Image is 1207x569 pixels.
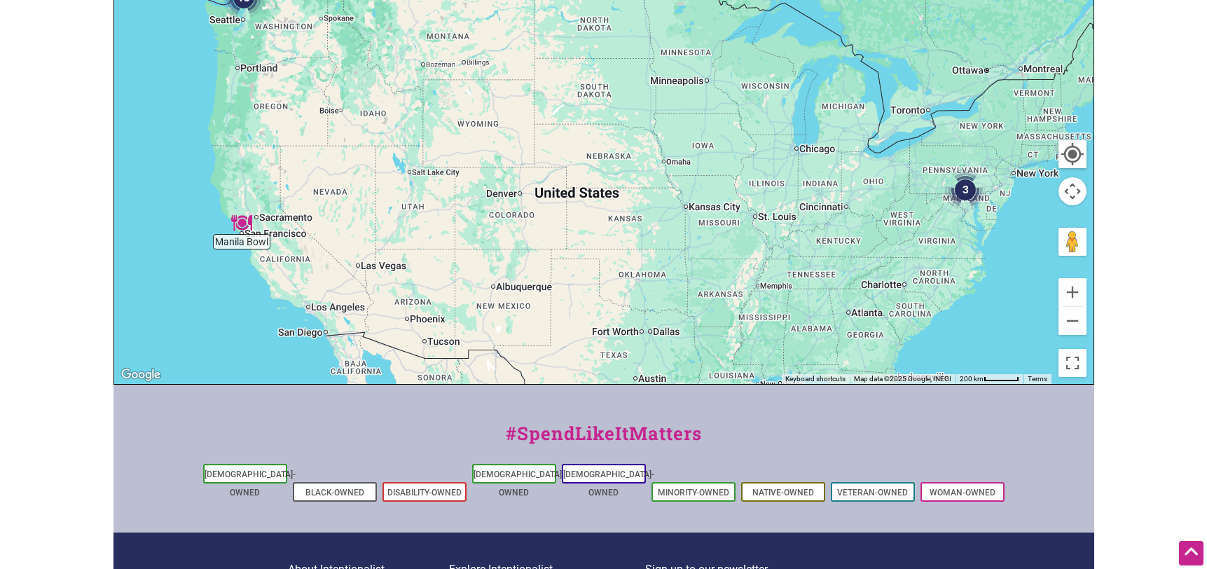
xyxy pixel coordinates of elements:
a: Disability-Owned [387,488,462,498]
span: 200 km [960,375,984,383]
a: Terms (opens in new tab) [1028,375,1047,383]
a: [DEMOGRAPHIC_DATA]-Owned [205,469,296,498]
a: [DEMOGRAPHIC_DATA]-Owned [563,469,654,498]
button: Your Location [1058,140,1087,168]
button: Drag Pegman onto the map to open Street View [1058,228,1087,256]
img: Google [118,366,164,384]
button: Keyboard shortcuts [785,374,846,384]
a: Black-Owned [305,488,364,498]
span: Map data ©2025 Google, INEGI [854,375,951,383]
a: Woman-Owned [930,488,995,498]
button: Map camera controls [1058,177,1087,205]
button: Zoom in [1058,278,1087,306]
button: Map Scale: 200 km per 47 pixels [956,374,1023,384]
a: Open this area in Google Maps (opens a new window) [118,366,164,384]
a: Veteran-Owned [837,488,908,498]
button: Zoom out [1058,307,1087,335]
div: Scroll Back to Top [1179,541,1203,565]
button: Toggle fullscreen view [1057,348,1088,378]
div: #SpendLikeItMatters [113,420,1094,461]
a: Minority-Owned [658,488,729,498]
a: Native-Owned [752,488,814,498]
div: 3 [944,169,986,211]
div: Manila Bowl [231,212,252,233]
a: [DEMOGRAPHIC_DATA]-Owned [474,469,565,498]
